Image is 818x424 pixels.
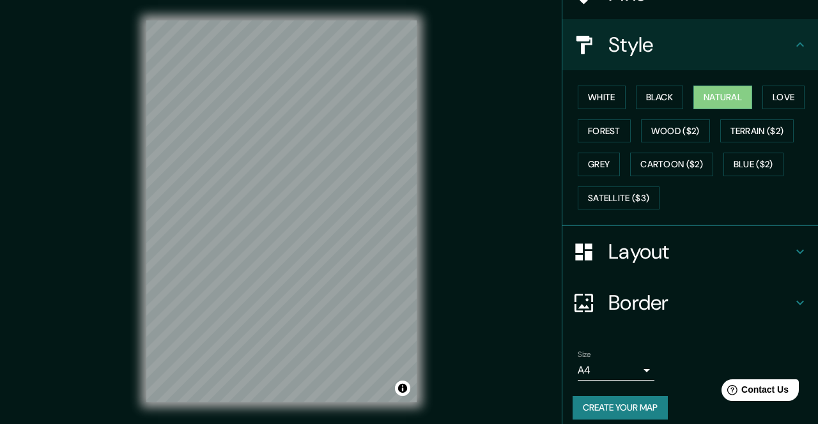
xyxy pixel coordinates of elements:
[578,153,620,176] button: Grey
[723,153,783,176] button: Blue ($2)
[636,86,684,109] button: Black
[693,86,752,109] button: Natural
[641,119,710,143] button: Wood ($2)
[720,119,794,143] button: Terrain ($2)
[630,153,713,176] button: Cartoon ($2)
[578,119,631,143] button: Forest
[608,32,792,57] h4: Style
[704,374,804,410] iframe: Help widget launcher
[762,86,805,109] button: Love
[562,277,818,328] div: Border
[146,20,417,402] canvas: Map
[573,396,668,420] button: Create your map
[608,239,792,264] h4: Layout
[578,186,660,210] button: Satellite ($3)
[562,19,818,70] div: Style
[578,86,626,109] button: White
[578,360,654,381] div: A4
[395,381,410,396] button: Toggle attribution
[578,349,591,360] label: Size
[562,226,818,277] div: Layout
[608,290,792,315] h4: Border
